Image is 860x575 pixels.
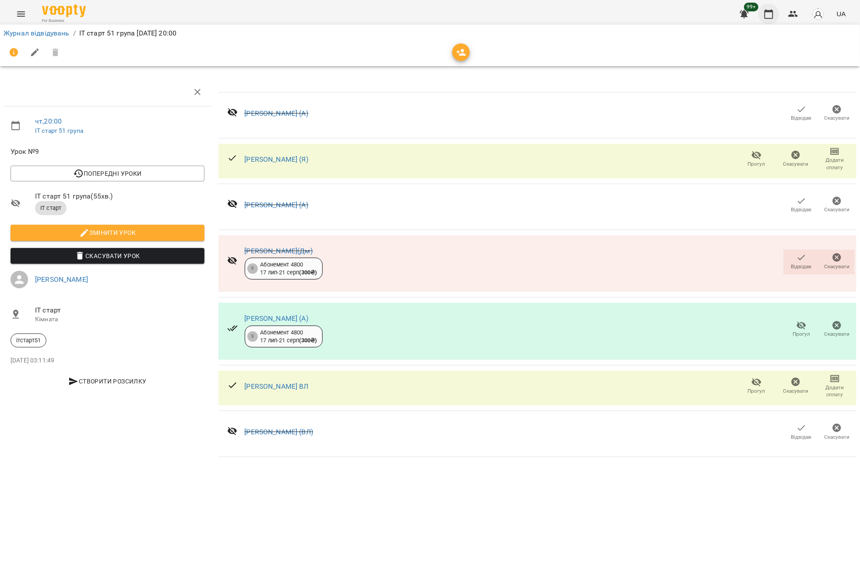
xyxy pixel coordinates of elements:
[35,275,88,284] a: [PERSON_NAME]
[783,387,809,395] span: Скасувати
[791,114,812,122] span: Відвідав
[819,250,855,274] button: Скасувати
[825,433,850,441] span: Скасувати
[245,382,309,390] a: [PERSON_NAME] ВЛ
[737,374,776,399] button: Прогул
[784,250,819,274] button: Відвідав
[821,384,849,399] span: Додати сплату
[4,29,70,37] a: Журнал відвідувань
[11,225,204,241] button: Змінити урок
[748,387,765,395] span: Прогул
[791,433,812,441] span: Відвідав
[35,315,204,324] p: Кімната
[300,269,317,276] b: ( 300 ₴ )
[11,337,46,344] span: ітстарт51
[11,373,204,389] button: Створити розсилку
[247,331,258,342] div: 9
[35,127,84,134] a: ІТ старт 51 група
[73,28,76,39] li: /
[247,263,258,274] div: 9
[245,155,309,163] a: [PERSON_NAME] (Я)
[300,337,317,344] b: ( 300 ₴ )
[819,317,855,342] button: Скасувати
[812,8,825,20] img: avatar_s.png
[776,147,816,171] button: Скасувати
[833,6,849,22] button: UA
[11,356,204,365] p: [DATE] 03:11:49
[18,227,197,238] span: Змінити урок
[261,261,317,277] div: Абонемент 4800 17 лип - 21 серп
[18,251,197,261] span: Скасувати Урок
[35,204,67,212] span: ІТ старт
[744,3,759,11] span: 99+
[245,201,309,209] a: [PERSON_NAME] (А)
[245,247,313,255] a: [PERSON_NAME](Дм)
[245,428,314,436] a: [PERSON_NAME] (ВЛ)
[819,101,855,126] button: Скасувати
[821,156,849,171] span: Додати сплату
[825,114,850,122] span: Скасувати
[737,147,776,171] button: Прогул
[776,374,816,399] button: Скасувати
[11,4,32,25] button: Menu
[815,374,855,399] button: Додати сплату
[837,9,846,18] span: UA
[793,330,811,338] span: Прогул
[42,18,86,24] span: For Business
[35,191,204,202] span: ІТ старт 51 група ( 55 хв. )
[11,334,46,348] div: ітстарт51
[4,28,856,39] nav: breadcrumb
[825,263,850,270] span: Скасувати
[748,160,765,168] span: Прогул
[783,160,809,168] span: Скасувати
[784,193,819,217] button: Відвідав
[825,330,850,338] span: Скасувати
[245,109,309,117] a: [PERSON_NAME] (А)
[791,206,812,213] span: Відвідав
[784,317,819,342] button: Прогул
[245,314,309,323] a: [PERSON_NAME] (А)
[42,4,86,17] img: Voopty Logo
[11,146,204,157] span: Урок №9
[11,248,204,264] button: Скасувати Урок
[35,305,204,316] span: ІТ старт
[819,193,855,217] button: Скасувати
[784,101,819,126] button: Відвідав
[825,206,850,213] span: Скасувати
[14,376,201,387] span: Створити розсилку
[815,147,855,171] button: Додати сплату
[261,329,317,345] div: Абонемент 4800 17 лип - 21 серп
[791,263,812,270] span: Відвідав
[11,166,204,181] button: Попередні уроки
[79,28,176,39] p: ІТ старт 51 група [DATE] 20:00
[35,117,62,125] a: чт , 20:00
[784,420,819,444] button: Відвідав
[18,168,197,179] span: Попередні уроки
[819,420,855,444] button: Скасувати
